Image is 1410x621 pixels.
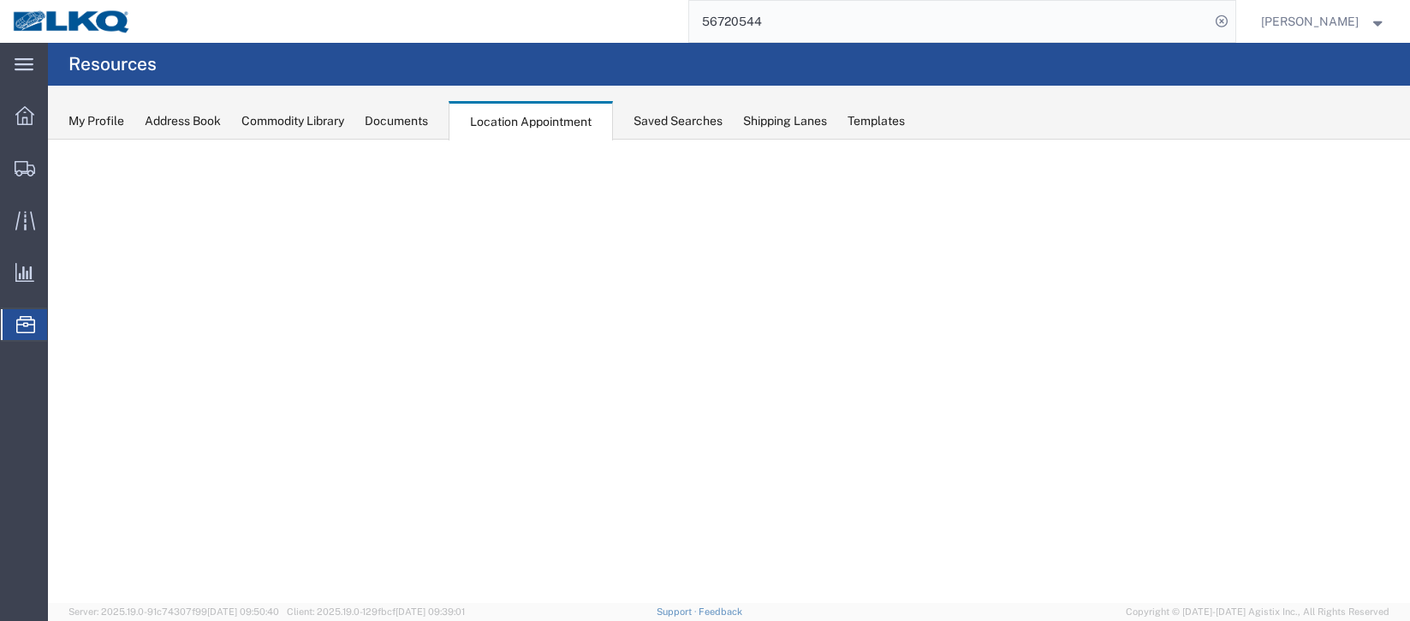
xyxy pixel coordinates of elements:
div: Location Appointment [449,101,613,140]
input: Search for shipment number, reference number [689,1,1210,42]
span: Christopher Sanchez [1261,12,1359,31]
h4: Resources [68,43,157,86]
div: Address Book [145,112,221,130]
span: Client: 2025.19.0-129fbcf [287,606,465,617]
img: logo [12,9,132,34]
div: Documents [365,112,428,130]
div: Templates [848,112,905,130]
a: Feedback [699,606,742,617]
div: Saved Searches [634,112,723,130]
div: Shipping Lanes [743,112,827,130]
div: My Profile [68,112,124,130]
iframe: FS Legacy Container [48,140,1410,603]
span: Copyright © [DATE]-[DATE] Agistix Inc., All Rights Reserved [1126,605,1389,619]
span: [DATE] 09:50:40 [207,606,279,617]
div: Commodity Library [241,112,344,130]
button: [PERSON_NAME] [1260,11,1387,32]
a: Support [657,606,699,617]
span: [DATE] 09:39:01 [396,606,465,617]
span: Server: 2025.19.0-91c74307f99 [68,606,279,617]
